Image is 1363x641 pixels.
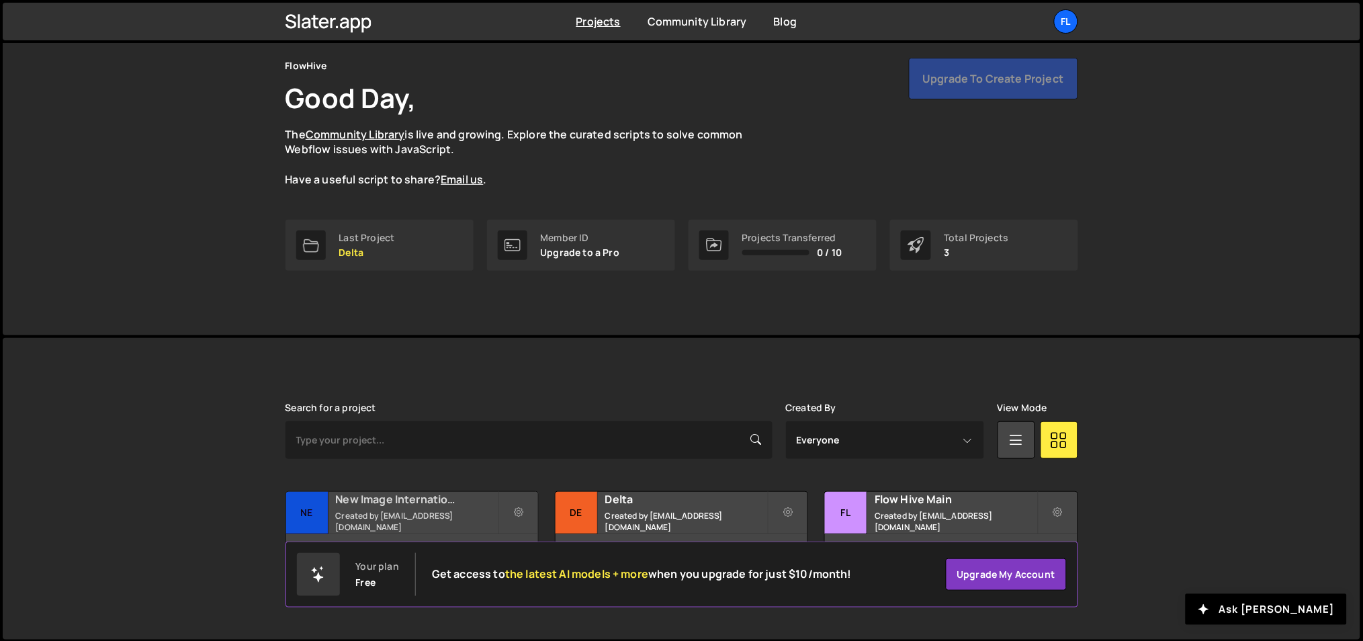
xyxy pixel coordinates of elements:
[944,232,1009,243] div: Total Projects
[605,510,767,533] small: Created by [EMAIL_ADDRESS][DOMAIN_NAME]
[648,14,747,29] a: Community Library
[505,566,648,581] span: the latest AI models + more
[555,491,808,575] a: De Delta Created by [EMAIL_ADDRESS][DOMAIN_NAME] 1 page, last updated by [DATE]
[285,127,769,187] p: The is live and growing. Explore the curated scripts to solve common Webflow issues with JavaScri...
[556,534,807,574] div: 1 page, last updated by [DATE]
[541,247,620,258] p: Upgrade to a Pro
[824,491,1078,575] a: Fl Flow Hive Main Created by [EMAIL_ADDRESS][DOMAIN_NAME] 8 pages, last updated by [DATE]
[998,402,1047,413] label: View Mode
[285,220,474,271] a: Last Project Delta
[285,58,327,74] div: FlowHive
[441,172,483,187] a: Email us
[944,247,1009,258] p: 3
[306,127,405,142] a: Community Library
[605,492,767,507] h2: Delta
[336,510,498,533] small: Created by [EMAIL_ADDRESS][DOMAIN_NAME]
[285,402,376,413] label: Search for a project
[786,402,837,413] label: Created By
[285,421,773,459] input: Type your project...
[576,14,621,29] a: Projects
[742,232,842,243] div: Projects Transferred
[825,492,867,534] div: Fl
[285,491,539,575] a: Ne New Image International Created by [EMAIL_ADDRESS][DOMAIN_NAME] 6 pages, last updated by [DATE]
[875,492,1037,507] h2: Flow Hive Main
[556,492,598,534] div: De
[825,534,1077,574] div: 8 pages, last updated by [DATE]
[541,232,620,243] div: Member ID
[356,577,376,588] div: Free
[356,561,399,572] div: Your plan
[339,247,395,258] p: Delta
[774,14,797,29] a: Blog
[432,568,852,581] h2: Get access to when you upgrade for just $10/month!
[285,79,416,116] h1: Good Day,
[946,558,1067,591] a: Upgrade my account
[1186,594,1347,625] button: Ask [PERSON_NAME]
[1054,9,1078,34] a: Fl
[286,534,538,574] div: 6 pages, last updated by [DATE]
[336,492,498,507] h2: New Image International
[339,232,395,243] div: Last Project
[875,510,1037,533] small: Created by [EMAIL_ADDRESS][DOMAIN_NAME]
[818,247,842,258] span: 0 / 10
[286,492,328,534] div: Ne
